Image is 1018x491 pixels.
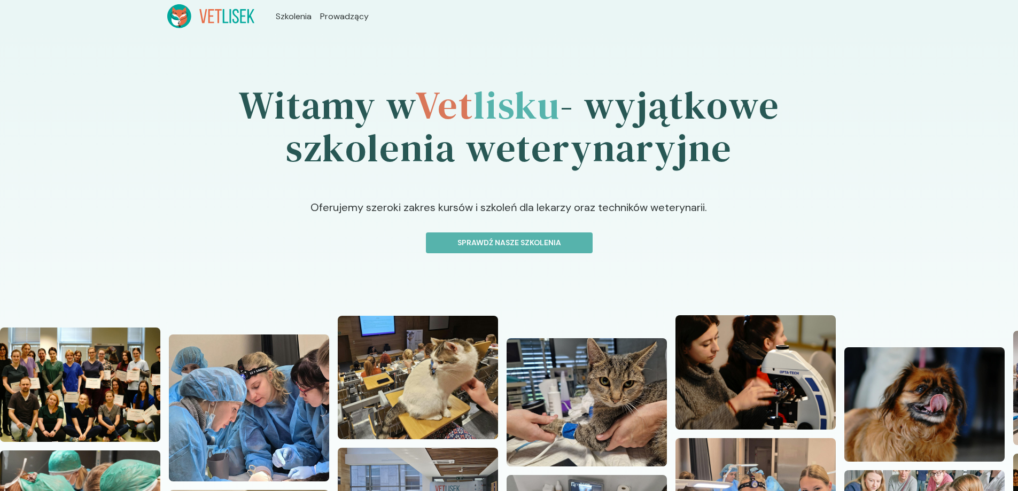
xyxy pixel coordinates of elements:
p: Sprawdź nasze szkolenia [435,237,584,248]
img: Z2WOn5bqstJ98vZ7_DSC06617.JPG [844,347,1005,462]
p: Oferujemy szeroki zakres kursów i szkoleń dla lekarzy oraz techników weterynarii. [170,199,849,232]
img: Z2WOrpbqstJ98vaB_DSC04907.JPG [675,315,836,430]
h1: Witamy w - wyjątkowe szkolenia weterynaryjne [167,54,851,199]
img: Z2WOzZbqstJ98vaN_20241110_112957.jpg [169,334,329,481]
button: Sprawdź nasze szkolenia [426,232,593,253]
span: lisku [473,79,560,131]
span: Vet [415,79,473,131]
a: Szkolenia [276,10,312,23]
img: Z2WOx5bqstJ98vaI_20240512_101618.jpg [338,316,498,439]
img: Z2WOuJbqstJ98vaF_20221127_125425.jpg [507,338,667,466]
a: Prowadzący [320,10,369,23]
